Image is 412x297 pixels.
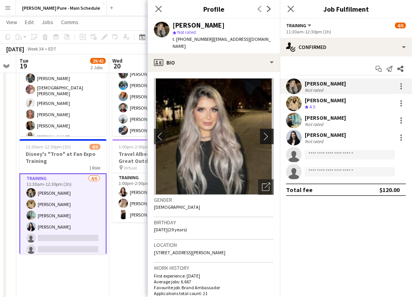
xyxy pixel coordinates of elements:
app-card-role: Training3/31:00pm-2:00pm (1h)[PERSON_NAME][PERSON_NAME][PERSON_NAME] [112,173,199,222]
a: View [3,17,20,27]
span: | [EMAIL_ADDRESS][DOMAIN_NAME] [173,36,271,49]
button: [PERSON_NAME] Pure - Main Schedule [16,0,107,16]
span: Wed [112,57,122,64]
app-job-card: 1:00pm-2:00pm (1h)3/3Travel Alberta & AGLC x Great Outdoors Comedy Festival Training Virtual1 Rol... [112,139,199,222]
div: Bio [148,53,280,72]
button: Training [286,23,312,28]
div: Not rated [305,87,325,93]
p: First experience: [DATE] [154,273,274,279]
p: Applications total count: 21 [154,290,274,296]
h3: Travel Alberta & AGLC x Great Outdoors Comedy Festival Training [112,150,199,164]
span: Not rated [177,29,196,35]
span: [DATE] (29 years) [154,227,187,232]
span: Comms [61,19,79,26]
span: 20 [111,61,122,70]
div: [PERSON_NAME] [305,97,346,104]
span: 29/42 [90,58,106,64]
h3: Location [154,241,274,248]
span: Training [286,23,306,28]
img: Crew avatar or photo [154,78,274,195]
span: 1:00pm-2:00pm (1h) [119,144,159,150]
a: Jobs [38,17,56,27]
span: [STREET_ADDRESS][PERSON_NAME] [154,250,225,255]
app-job-card: 10:00am-11:00am (1h)25/36Disney's Fan Expo Training1 RoleTraining25/3610:00am-11:00am (1h)[PERSON... [19,21,106,136]
span: Virtual [124,165,137,171]
span: 1 Role [89,165,100,171]
span: [DEMOGRAPHIC_DATA] [154,204,200,210]
h3: Birthday [154,219,274,226]
span: 19 [18,61,28,70]
div: [PERSON_NAME] [305,80,346,87]
div: $120.00 [379,186,400,194]
div: Not rated [305,121,325,127]
span: 4.5 [309,104,315,110]
div: [PERSON_NAME] [305,131,346,138]
a: Edit [22,17,37,27]
div: Not rated [305,138,325,144]
div: Open photos pop-in [258,179,274,195]
span: 11:30am-12:30pm (1h) [26,144,71,150]
app-job-card: 11:30am-12:30pm (1h)4/6Disney's "Tron" at Fan Expo Training1 RoleTraining4/611:30am-12:30pm (1h)[... [19,139,106,254]
span: Week 34 [26,46,45,52]
h3: Gender [154,196,274,203]
span: 4/6 [89,144,100,150]
span: Tue [19,57,28,64]
h3: Job Fulfilment [280,4,412,14]
div: [PERSON_NAME] [173,22,225,29]
div: Total fee [286,186,312,194]
span: View [6,19,17,26]
h3: Disney's "Tron" at Fan Expo Training [19,150,106,164]
div: EDT [48,46,56,52]
span: Jobs [42,19,53,26]
app-job-card: 12:00pm-1:00pm (1h)10/10LEGO @ Fan Expo Toronto Training Virtual1 RoleTraining10/1012:00pm-1:00pm... [112,21,199,136]
a: Comms [58,17,82,27]
div: [DATE] [6,45,24,53]
p: Average jobs: 6.667 [154,279,274,285]
p: Favourite job: Brand Ambassador [154,285,274,290]
span: t. [PHONE_NUMBER] [173,36,213,42]
div: 2 Jobs [91,65,105,70]
app-card-role: Training4/611:30am-12:30pm (1h)[PERSON_NAME][PERSON_NAME][PERSON_NAME][PERSON_NAME] [19,173,106,258]
span: 4/6 [395,23,406,28]
div: 11:30am-12:30pm (1h) [286,29,406,35]
div: [PERSON_NAME] [305,114,346,121]
app-card-role: Training10/1012:00pm-1:00pm (1h)[PERSON_NAME][PERSON_NAME][PERSON_NAME][PERSON_NAME][PERSON_NAME]... [112,55,199,185]
h3: Work history [154,264,274,271]
div: Confirmed [280,38,412,56]
span: Edit [25,19,34,26]
h3: Profile [148,4,280,14]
